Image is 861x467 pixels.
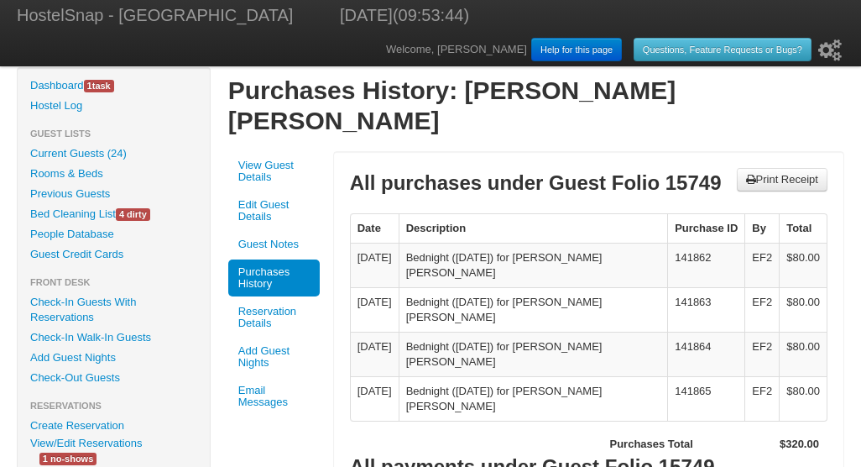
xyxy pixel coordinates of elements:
[744,332,779,376] td: EF2
[228,378,320,415] a: Email Messages
[18,348,210,368] a: Add Guest Nights
[406,250,661,281] div: Bednight ([DATE]) for [PERSON_NAME] [PERSON_NAME]
[18,204,210,224] a: Bed Cleaning List4 dirty
[27,449,109,467] a: 1 no-shows
[744,376,779,421] td: EF2
[667,376,744,421] td: 141865
[393,6,469,24] span: (09:53:44)
[350,214,399,243] th: Date
[744,243,779,287] td: EF2
[18,396,210,416] li: Reservations
[18,96,210,116] a: Hostel Log
[18,292,210,328] a: Check-In Guests With Reservations
[531,38,622,61] a: Help for this page
[786,384,820,399] div: $80.00
[350,332,399,376] td: 2025-08-17 20:06:31
[84,80,114,92] span: task
[228,192,320,229] a: Edit Guest Details
[350,243,399,287] td: 2025-08-17 20:06:30
[667,287,744,332] td: 141863
[744,214,779,243] th: By
[609,437,692,452] div: Purchases Total
[634,38,811,61] a: Questions, Feature Requests or Bugs?
[737,168,827,192] a: Print Receipt
[18,434,154,452] a: View/Edit Reservations
[228,232,320,257] a: Guest Notes
[667,243,744,287] td: 141862
[18,144,210,164] a: Current Guests (24)
[18,184,210,204] a: Previous Guests
[18,272,210,292] li: Front Desk
[350,376,399,421] td: 2025-08-17 20:06:31
[39,453,97,465] span: 1 no-shows
[18,328,210,348] a: Check-In Walk-In Guests
[786,250,820,265] div: $80.00
[18,224,210,244] a: People Database
[667,332,744,376] td: 141864
[779,214,827,243] th: Total
[350,287,399,332] td: 2025-08-17 20:06:30
[18,123,210,144] li: Guest Lists
[87,81,92,91] span: 1
[406,295,661,325] div: Bednight ([DATE]) for [PERSON_NAME] [PERSON_NAME]
[18,368,210,388] a: Check-Out Guests
[386,34,844,66] div: Welcome, [PERSON_NAME]
[667,214,744,243] th: This column shows the purchase ID number.
[786,295,820,310] div: $80.00
[399,214,668,243] th: Description
[406,384,661,414] div: Bednight ([DATE]) for [PERSON_NAME] [PERSON_NAME]
[18,164,210,184] a: Rooms & Beds
[18,244,210,265] a: Guest Credit Cards
[818,39,842,61] i: Setup Wizard
[18,416,210,436] a: Create Reservation
[228,76,844,136] h1: Purchases History: [PERSON_NAME] [PERSON_NAME]
[718,437,819,452] div: $320.00
[350,168,722,198] h2: All purchases under Guest Folio 15749
[744,287,779,332] td: EF2
[786,339,820,354] div: $80.00
[18,76,210,96] a: Dashboard1task
[228,260,320,296] a: Purchases History
[228,153,320,190] a: View Guest Details
[116,208,150,221] span: 4 dirty
[228,299,320,336] a: Reservation Details
[406,339,661,370] div: Bednight ([DATE]) for [PERSON_NAME] [PERSON_NAME]
[228,338,320,375] a: Add Guest Nights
